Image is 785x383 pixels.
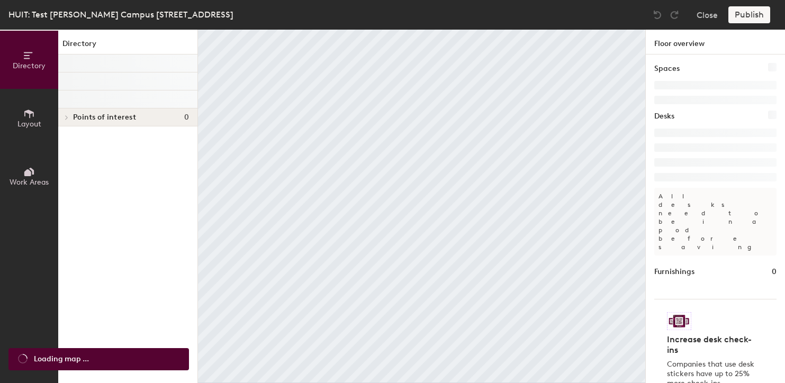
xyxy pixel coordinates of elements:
span: Work Areas [10,178,49,187]
h1: Desks [654,111,674,122]
img: Redo [669,10,680,20]
p: All desks need to be in a pod before saving [654,188,777,256]
span: Loading map ... [34,353,89,365]
h4: Increase desk check-ins [667,334,757,355]
span: Directory [13,61,46,70]
span: Layout [17,120,41,129]
img: Sticker logo [667,312,691,330]
h1: 0 [772,266,777,278]
h1: Furnishings [654,266,694,278]
img: Undo [652,10,663,20]
button: Close [697,6,718,23]
div: HUIT: Test [PERSON_NAME] Campus [STREET_ADDRESS] [8,8,233,21]
span: 0 [184,113,189,122]
h1: Spaces [654,63,680,75]
h1: Floor overview [646,30,785,54]
h1: Directory [58,38,197,54]
canvas: Map [198,30,645,382]
span: Points of interest [73,113,136,122]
